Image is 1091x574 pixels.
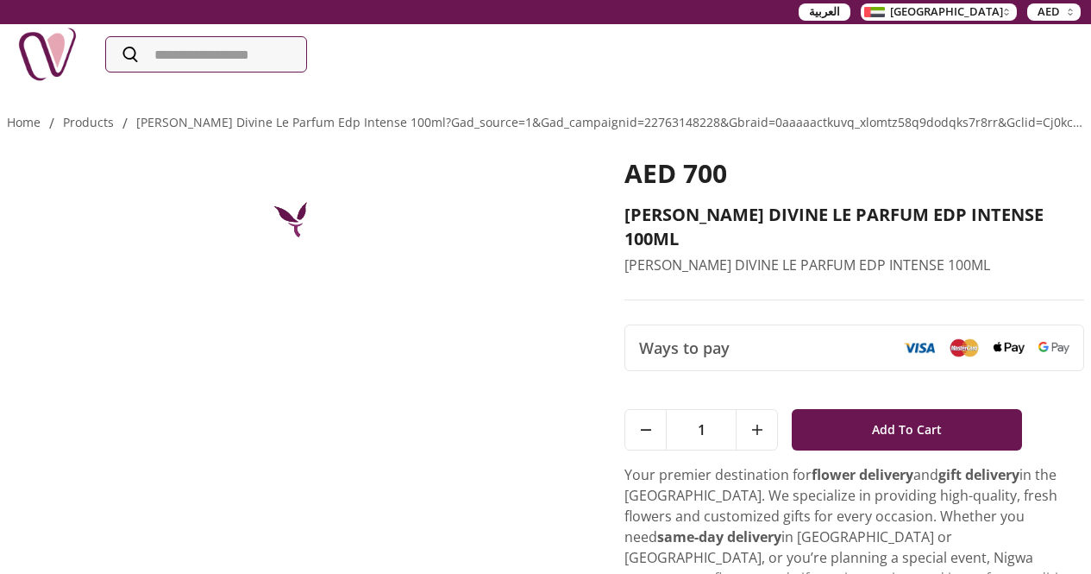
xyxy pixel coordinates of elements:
a: Home [7,114,41,130]
button: AED [1027,3,1081,21]
span: 1 [667,410,736,450]
span: AED [1038,3,1060,21]
button: Add To Cart [792,409,1021,451]
img: Google Pay [1038,342,1069,354]
span: AED 700 [624,155,727,191]
img: Mastercard [949,338,980,356]
span: العربية [809,3,840,21]
strong: gift delivery [938,465,1019,484]
img: Arabic_dztd3n.png [864,7,885,17]
li: / [49,113,54,134]
img: Nigwa-uae-gifts [17,24,78,85]
strong: flower delivery [812,465,913,484]
img: Visa [904,342,935,354]
button: [GEOGRAPHIC_DATA] [861,3,1017,21]
p: [PERSON_NAME] DIVINE LE PARFUM EDP INTENSE 100ML [624,255,1084,275]
img: JEAN PAUL GAULTIER DIVINE LE PARFUM EDP INTENSE 100ML [253,158,339,244]
span: Add To Cart [872,414,942,445]
a: products [63,114,114,130]
input: Search [106,37,306,72]
li: / [122,113,128,134]
img: Apple Pay [994,342,1025,355]
span: [GEOGRAPHIC_DATA] [890,3,1003,21]
h2: [PERSON_NAME] DIVINE LE PARFUM EDP INTENSE 100ML [624,203,1084,251]
strong: same-day delivery [657,527,781,546]
span: Ways to pay [639,336,730,360]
